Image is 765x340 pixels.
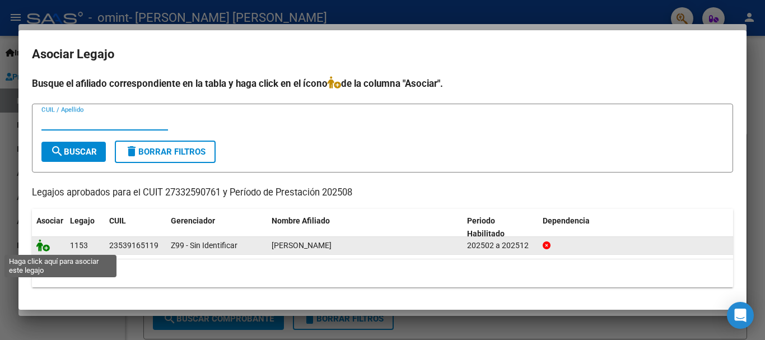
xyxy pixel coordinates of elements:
span: Buscar [50,147,97,157]
datatable-header-cell: Periodo Habilitado [463,209,538,246]
span: Dependencia [543,216,590,225]
span: Asociar [36,216,63,225]
div: 23539165119 [109,239,158,252]
datatable-header-cell: CUIL [105,209,166,246]
div: 1 registros [32,259,733,287]
p: Legajos aprobados para el CUIT 27332590761 y Período de Prestación 202508 [32,186,733,200]
span: Periodo Habilitado [467,216,505,238]
button: Buscar [41,142,106,162]
span: Legajo [70,216,95,225]
datatable-header-cell: Dependencia [538,209,734,246]
span: 1153 [70,241,88,250]
datatable-header-cell: Legajo [66,209,105,246]
div: 202502 a 202512 [467,239,534,252]
span: Z99 - Sin Identificar [171,241,237,250]
h4: Busque el afiliado correspondiente en la tabla y haga click en el ícono de la columna "Asociar". [32,76,733,91]
mat-icon: search [50,145,64,158]
h2: Asociar Legajo [32,44,733,65]
datatable-header-cell: Asociar [32,209,66,246]
div: Open Intercom Messenger [727,302,754,329]
button: Borrar Filtros [115,141,216,163]
span: Gerenciador [171,216,215,225]
span: SUAREZ ALVARO [272,241,332,250]
datatable-header-cell: Gerenciador [166,209,267,246]
span: Nombre Afiliado [272,216,330,225]
datatable-header-cell: Nombre Afiliado [267,209,463,246]
span: Borrar Filtros [125,147,206,157]
mat-icon: delete [125,145,138,158]
span: CUIL [109,216,126,225]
